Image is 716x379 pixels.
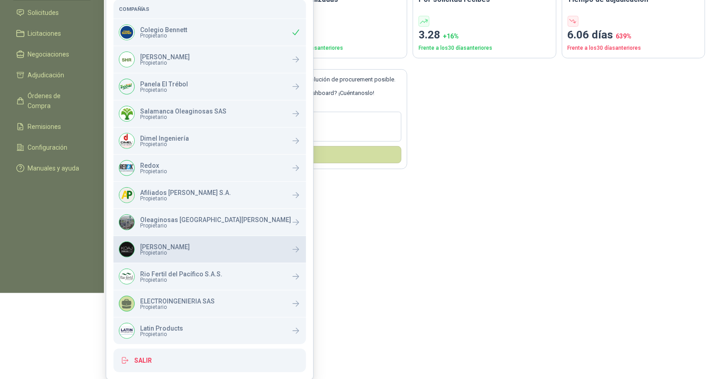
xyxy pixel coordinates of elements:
[113,100,306,127] a: Company LogoSalamanca Oleaginosas SASPropietario
[140,196,231,201] span: Propietario
[113,46,306,73] a: Company Logo[PERSON_NAME]Propietario
[11,46,93,63] a: Negociaciones
[113,19,306,46] div: Company LogoColegio BennettPropietario
[11,118,93,135] a: Remisiones
[11,25,93,42] a: Licitaciones
[140,81,188,87] p: Panela El Trébol
[140,169,167,174] span: Propietario
[568,27,700,44] p: 6.06 días
[11,4,93,21] a: Solicitudes
[140,304,215,310] span: Propietario
[113,317,306,344] a: Company LogoLatin ProductsPropietario
[140,60,190,66] span: Propietario
[140,250,190,256] span: Propietario
[119,188,134,203] img: Company Logo
[119,79,134,94] img: Company Logo
[270,27,402,44] p: 261
[119,5,301,13] h5: Compañías
[419,27,551,44] p: 3.28
[568,44,700,52] p: Frente a los 30 días anteriores
[113,155,306,181] a: Company LogoRedoxPropietario
[119,133,134,148] img: Company Logo
[11,139,93,156] a: Configuración
[113,128,306,154] a: Company LogoDimel IngenieríaPropietario
[140,223,291,228] span: Propietario
[140,87,188,93] span: Propietario
[140,189,231,196] p: Afiliados [PERSON_NAME] S.A.
[140,27,187,33] p: Colegio Bennett
[28,70,65,80] span: Adjudicación
[140,298,215,304] p: ELECTROINGENIERIA SAS
[140,162,167,169] p: Redox
[113,182,306,208] a: Company LogoAfiliados [PERSON_NAME] S.A.Propietario
[119,269,134,284] img: Company Logo
[119,25,134,40] img: Company Logo
[140,135,189,142] p: Dimel Ingeniería
[28,8,59,18] span: Solicitudes
[119,215,134,230] img: Company Logo
[140,54,190,60] p: [PERSON_NAME]
[113,349,306,372] button: Salir
[616,33,632,40] span: 639 %
[119,161,134,175] img: Company Logo
[113,290,306,317] a: ELECTROINGENIERIA SASPropietario
[419,44,551,52] p: Frente a los 30 días anteriores
[119,106,134,121] img: Company Logo
[140,108,226,114] p: Salamanca Oleaginosas SAS
[113,263,306,290] a: Company LogoRio Fertil del Pacífico S.A.S.Propietario
[140,217,291,223] p: Oleaginosas [GEOGRAPHIC_DATA][PERSON_NAME]
[28,122,61,132] span: Remisiones
[28,49,70,59] span: Negociaciones
[140,332,183,337] span: Propietario
[119,52,134,67] img: Company Logo
[28,28,61,38] span: Licitaciones
[119,323,134,338] img: Company Logo
[28,163,80,173] span: Manuales y ayuda
[11,87,93,114] a: Órdenes de Compra
[11,66,93,84] a: Adjudicación
[28,91,85,111] span: Órdenes de Compra
[113,236,306,263] a: Company Logo[PERSON_NAME]Propietario
[11,160,93,177] a: Manuales y ayuda
[140,271,222,277] p: Rio Fertil del Pacífico S.A.S.
[140,142,189,147] span: Propietario
[140,244,190,250] p: [PERSON_NAME]
[113,73,306,100] a: Company LogoPanela El TrébolPropietario
[28,142,68,152] span: Configuración
[113,209,306,236] a: Company LogoOleaginosas [GEOGRAPHIC_DATA][PERSON_NAME]Propietario
[140,277,222,283] span: Propietario
[140,33,187,38] span: Propietario
[140,114,226,120] span: Propietario
[140,325,183,332] p: Latin Products
[443,33,459,40] span: + 16 %
[270,44,402,52] p: Frente a los 30 días anteriores
[119,242,134,257] img: Company Logo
